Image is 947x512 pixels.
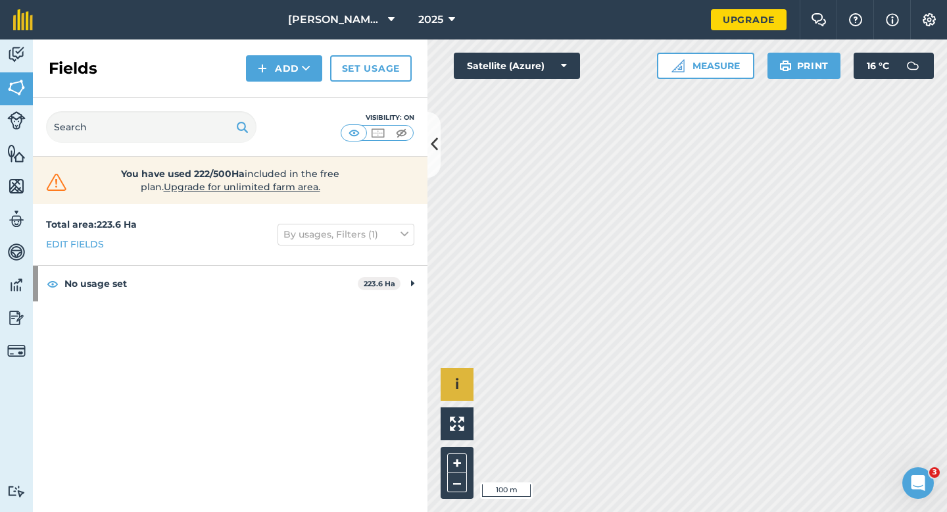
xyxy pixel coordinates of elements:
[33,266,427,301] div: No usage set223.6 Ha
[346,126,362,140] img: svg+xml;base64,PHN2ZyB4bWxucz0iaHR0cDovL3d3dy53My5vcmcvMjAwMC9zdmciIHdpZHRoPSI1MCIgaGVpZ2h0PSI0MC...
[236,119,249,135] img: svg+xml;base64,PHN2ZyB4bWxucz0iaHR0cDovL3d3dy53My5vcmcvMjAwMC9zdmciIHdpZHRoPSIxOSIgaGVpZ2h0PSIyNC...
[7,275,26,295] img: svg+xml;base64,PD94bWwgdmVyc2lvbj0iMS4wIiBlbmNvZGluZz0idXRmLTgiPz4KPCEtLSBHZW5lcmF0b3I6IEFkb2JlIE...
[64,266,358,301] strong: No usage set
[854,53,934,79] button: 16 °C
[454,53,580,79] button: Satellite (Azure)
[330,55,412,82] a: Set usage
[47,276,59,292] img: svg+xml;base64,PHN2ZyB4bWxucz0iaHR0cDovL3d3dy53My5vcmcvMjAwMC9zdmciIHdpZHRoPSIxOCIgaGVpZ2h0PSIyNC...
[288,12,383,28] span: [PERSON_NAME] & Sons
[900,53,926,79] img: svg+xml;base64,PD94bWwgdmVyc2lvbj0iMS4wIiBlbmNvZGluZz0idXRmLTgiPz4KPCEtLSBHZW5lcmF0b3I6IEFkb2JlIE...
[258,61,267,76] img: svg+xml;base64,PHN2ZyB4bWxucz0iaHR0cDovL3d3dy53My5vcmcvMjAwMC9zdmciIHdpZHRoPSIxNCIgaGVpZ2h0PSIyNC...
[7,209,26,229] img: svg+xml;base64,PD94bWwgdmVyc2lvbj0iMS4wIiBlbmNvZGluZz0idXRmLTgiPz4KPCEtLSBHZW5lcmF0b3I6IEFkb2JlIE...
[441,368,473,401] button: i
[779,58,792,74] img: svg+xml;base64,PHN2ZyB4bWxucz0iaHR0cDovL3d3dy53My5vcmcvMjAwMC9zdmciIHdpZHRoPSIxOSIgaGVpZ2h0PSIyNC...
[7,485,26,498] img: svg+xml;base64,PD94bWwgdmVyc2lvbj0iMS4wIiBlbmNvZGluZz0idXRmLTgiPz4KPCEtLSBHZW5lcmF0b3I6IEFkb2JlIE...
[7,342,26,360] img: svg+xml;base64,PD94bWwgdmVyc2lvbj0iMS4wIiBlbmNvZGluZz0idXRmLTgiPz4KPCEtLSBHZW5lcmF0b3I6IEFkb2JlIE...
[929,467,940,478] span: 3
[46,111,256,143] input: Search
[7,45,26,64] img: svg+xml;base64,PD94bWwgdmVyc2lvbj0iMS4wIiBlbmNvZGluZz0idXRmLTgiPz4KPCEtLSBHZW5lcmF0b3I6IEFkb2JlIE...
[121,168,245,180] strong: You have used 222/500Ha
[341,113,414,123] div: Visibility: On
[811,13,827,26] img: Two speech bubbles overlapping with the left bubble in the forefront
[370,126,386,140] img: svg+xml;base64,PHN2ZyB4bWxucz0iaHR0cDovL3d3dy53My5vcmcvMjAwMC9zdmciIHdpZHRoPSI1MCIgaGVpZ2h0PSI0MC...
[164,181,320,193] span: Upgrade for unlimited farm area.
[278,224,414,245] button: By usages, Filters (1)
[90,167,370,193] span: included in the free plan .
[767,53,841,79] button: Print
[43,167,417,193] a: You have used 222/500Haincluded in the free plan.Upgrade for unlimited farm area.
[447,473,467,492] button: –
[7,111,26,130] img: svg+xml;base64,PD94bWwgdmVyc2lvbj0iMS4wIiBlbmNvZGluZz0idXRmLTgiPz4KPCEtLSBHZW5lcmF0b3I6IEFkb2JlIE...
[46,237,104,251] a: Edit fields
[43,172,70,192] img: svg+xml;base64,PHN2ZyB4bWxucz0iaHR0cDovL3d3dy53My5vcmcvMjAwMC9zdmciIHdpZHRoPSIzMiIgaGVpZ2h0PSIzMC...
[902,467,934,499] iframe: Intercom live chat
[867,53,889,79] span: 16 ° C
[671,59,685,72] img: Ruler icon
[450,417,464,431] img: Four arrows, one pointing top left, one top right, one bottom right and the last bottom left
[848,13,863,26] img: A question mark icon
[455,376,459,392] span: i
[13,9,33,30] img: fieldmargin Logo
[7,176,26,196] img: svg+xml;base64,PHN2ZyB4bWxucz0iaHR0cDovL3d3dy53My5vcmcvMjAwMC9zdmciIHdpZHRoPSI1NiIgaGVpZ2h0PSI2MC...
[49,58,97,79] h2: Fields
[393,126,410,140] img: svg+xml;base64,PHN2ZyB4bWxucz0iaHR0cDovL3d3dy53My5vcmcvMjAwMC9zdmciIHdpZHRoPSI1MCIgaGVpZ2h0PSI0MC...
[246,55,322,82] button: Add
[7,78,26,97] img: svg+xml;base64,PHN2ZyB4bWxucz0iaHR0cDovL3d3dy53My5vcmcvMjAwMC9zdmciIHdpZHRoPSI1NiIgaGVpZ2h0PSI2MC...
[7,143,26,163] img: svg+xml;base64,PHN2ZyB4bWxucz0iaHR0cDovL3d3dy53My5vcmcvMjAwMC9zdmciIHdpZHRoPSI1NiIgaGVpZ2h0PSI2MC...
[364,279,395,288] strong: 223.6 Ha
[886,12,899,28] img: svg+xml;base64,PHN2ZyB4bWxucz0iaHR0cDovL3d3dy53My5vcmcvMjAwMC9zdmciIHdpZHRoPSIxNyIgaGVpZ2h0PSIxNy...
[46,218,137,230] strong: Total area : 223.6 Ha
[418,12,443,28] span: 2025
[7,242,26,262] img: svg+xml;base64,PD94bWwgdmVyc2lvbj0iMS4wIiBlbmNvZGluZz0idXRmLTgiPz4KPCEtLSBHZW5lcmF0b3I6IEFkb2JlIE...
[921,13,937,26] img: A cog icon
[657,53,754,79] button: Measure
[7,308,26,328] img: svg+xml;base64,PD94bWwgdmVyc2lvbj0iMS4wIiBlbmNvZGluZz0idXRmLTgiPz4KPCEtLSBHZW5lcmF0b3I6IEFkb2JlIE...
[447,453,467,473] button: +
[711,9,787,30] a: Upgrade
